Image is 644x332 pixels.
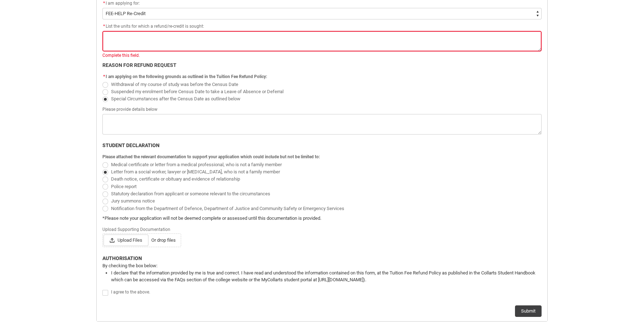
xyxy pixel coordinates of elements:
li: I declare that the information provided by me is true and correct. I have read and understood the... [111,269,542,283]
span: Please attached the relevant documentation to support your application which could include but no... [102,154,320,159]
div: Complete this field. [102,52,542,59]
span: Police report [111,184,137,189]
span: Letter from a social worker, lawyer or [MEDICAL_DATA], who is not a family member [111,169,280,174]
span: Suspended my enrolment before Census Date to take a Leave of Absence or Deferral [111,89,284,94]
span: I am applying on the following grounds as outlined in the Tuition Fee Refund Policy: [106,74,267,79]
span: Withdrawal of my course of study was before the Census Date [111,82,238,87]
abbr: required [103,74,105,79]
span: Medical certificate or letter from a medical professional, who is not a family member [111,162,282,167]
span: Upload Supporting Documentation [102,225,173,233]
span: Jury summons notice [111,198,155,204]
span: Or drop files [151,237,176,244]
b: REASON FOR REFUND REQUEST [102,62,176,68]
span: Death notice, certificate or obituary and evidence of relationship [111,176,240,182]
span: I am applying for: [106,1,140,6]
b: AUTHORISATION [102,255,142,261]
strong: STUDENT DECLARATION [102,142,160,148]
span: List the units for which a refund/re-credit is sought: [102,24,204,29]
span: Notification from the Department of Defence, Department of Justice and Community Safety or Emerge... [111,206,344,211]
abbr: required [103,24,105,29]
span: I agree to the above. [111,290,150,295]
p: By checking the box below: [102,262,542,269]
span: Statutory declaration from applicant or someone relevant to the circumstances [111,191,270,196]
button: Submit [515,305,542,317]
span: Special Circumstances after the Census Date as outlined below [111,96,240,101]
span: Upload Files [103,235,148,246]
p: *Please note your application will not be deemed complete or assessed until this documentation is... [102,215,542,222]
abbr: required [103,1,105,6]
span: Please provide details below [102,107,157,112]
